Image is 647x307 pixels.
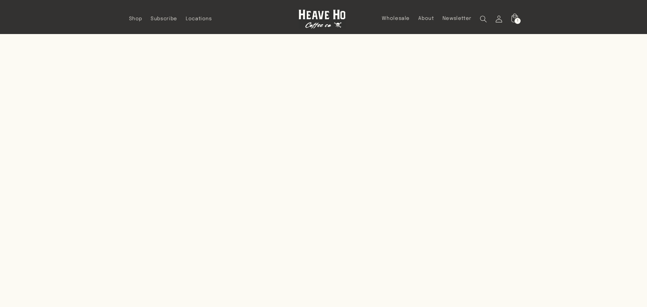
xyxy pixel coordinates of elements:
[299,9,346,29] img: Heave Ho Coffee Co
[125,11,147,26] a: Shop
[186,16,212,22] span: Locations
[414,11,438,26] a: About
[476,11,491,27] summary: Search
[147,11,182,26] a: Subscribe
[378,11,414,26] a: Wholesale
[517,18,519,24] span: 1
[418,16,434,22] span: About
[129,16,143,22] span: Shop
[442,16,471,22] span: Newsletter
[181,11,216,26] a: Locations
[438,11,476,26] a: Newsletter
[382,16,410,22] span: Wholesale
[151,16,177,22] span: Subscribe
